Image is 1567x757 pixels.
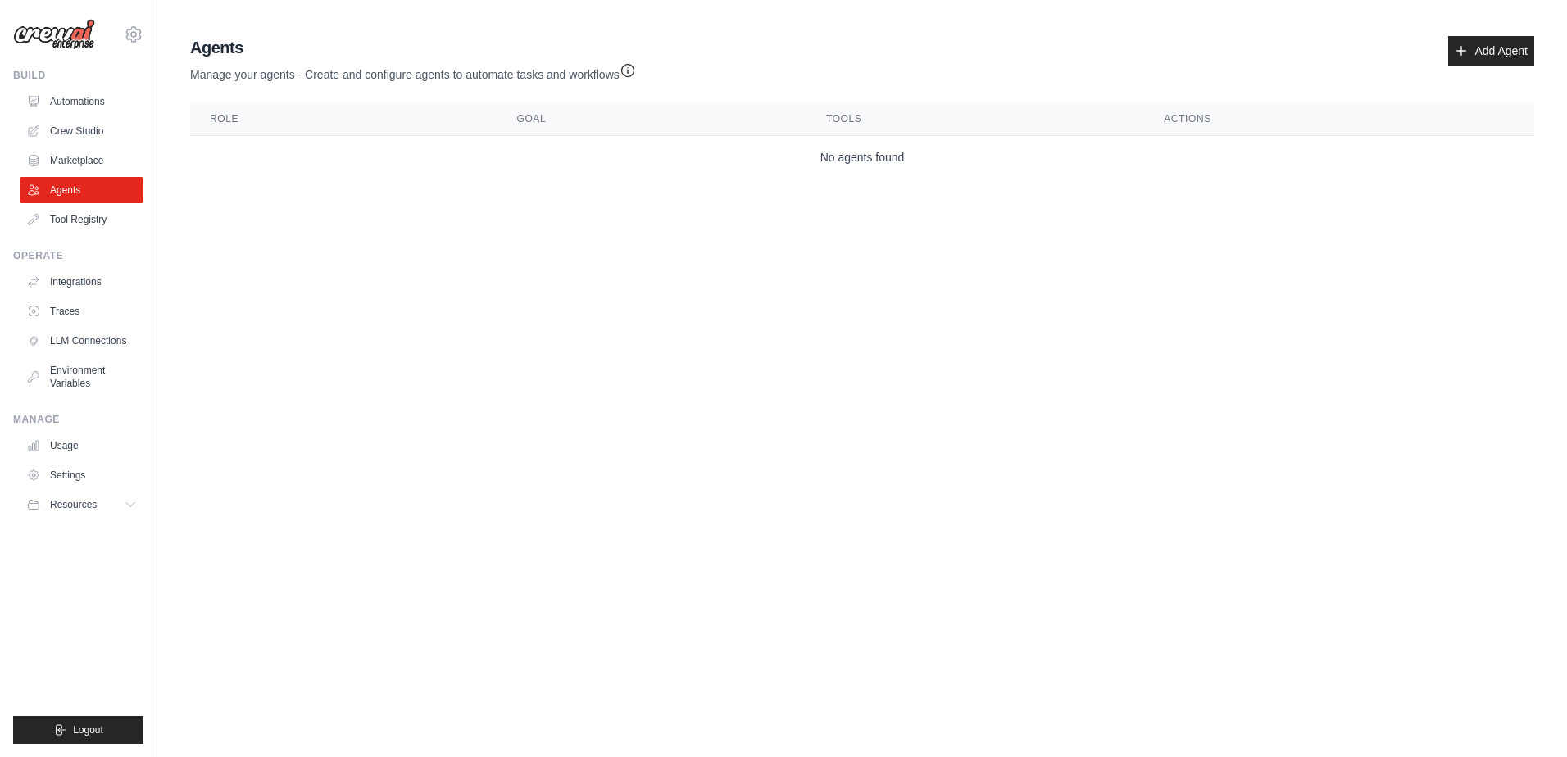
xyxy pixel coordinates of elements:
[20,492,143,518] button: Resources
[13,249,143,262] div: Operate
[497,102,806,136] th: Goal
[20,298,143,324] a: Traces
[13,69,143,82] div: Build
[20,88,143,115] a: Automations
[20,206,143,233] a: Tool Registry
[20,177,143,203] a: Agents
[73,723,103,737] span: Logout
[13,19,95,50] img: Logo
[806,102,1144,136] th: Tools
[20,462,143,488] a: Settings
[20,118,143,144] a: Crew Studio
[190,59,636,83] p: Manage your agents - Create and configure agents to automate tasks and workflows
[20,328,143,354] a: LLM Connections
[50,498,97,511] span: Resources
[190,102,497,136] th: Role
[1144,102,1534,136] th: Actions
[20,357,143,397] a: Environment Variables
[1448,36,1534,66] a: Add Agent
[190,36,636,59] h2: Agents
[13,716,143,744] button: Logout
[190,136,1534,179] td: No agents found
[13,413,143,426] div: Manage
[20,147,143,174] a: Marketplace
[20,433,143,459] a: Usage
[20,269,143,295] a: Integrations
